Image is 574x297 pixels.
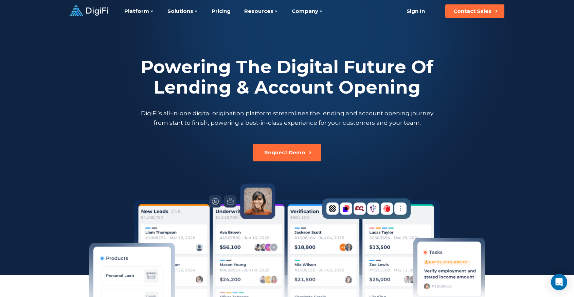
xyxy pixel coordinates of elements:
[398,4,433,18] a: Sign In
[264,149,305,156] div: Request Demo
[551,274,567,290] div: Open Intercom Messenger
[139,57,435,98] h2: Powering The Digital Future Of Lending & Account Opening
[253,144,321,161] button: Request Demo
[139,108,435,127] p: DigiFi’s all-in-one digital origination platform streamlines the lending and account opening jour...
[445,4,504,18] button: Contact Sales
[453,8,491,15] div: Contact Sales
